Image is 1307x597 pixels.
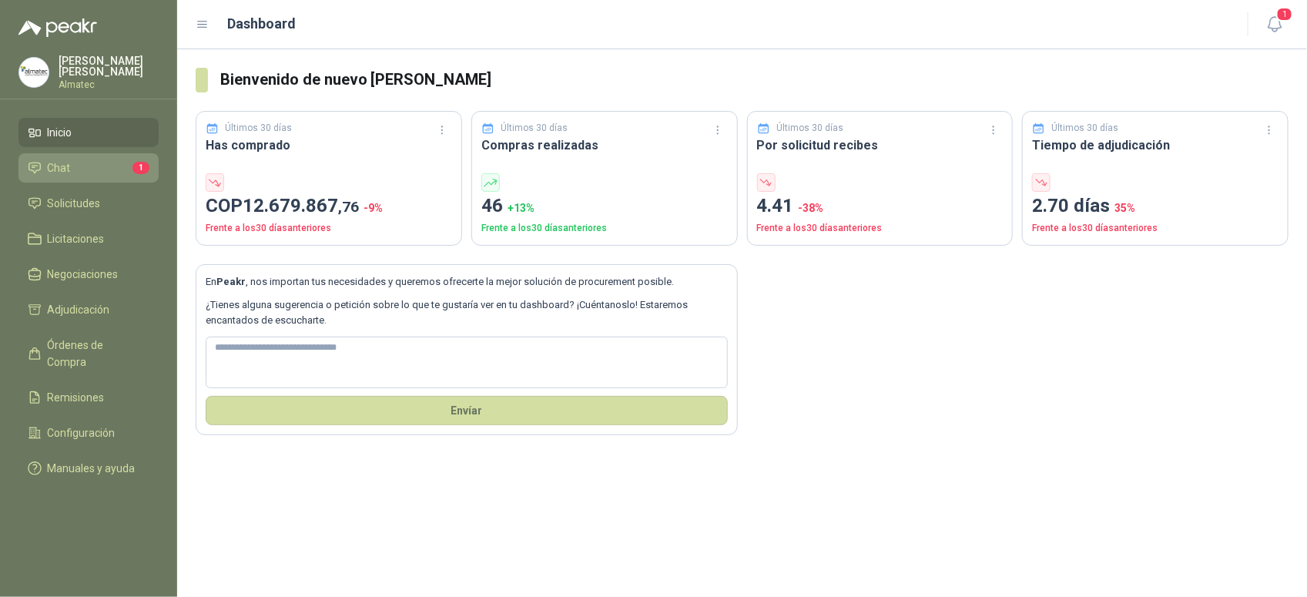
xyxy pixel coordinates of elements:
p: ¿Tienes alguna sugerencia o petición sobre lo que te gustaría ver en tu dashboard? ¡Cuéntanoslo! ... [206,297,728,329]
span: Solicitudes [48,195,101,212]
a: Solicitudes [18,189,159,218]
h3: Has comprado [206,136,452,155]
a: Licitaciones [18,224,159,253]
img: Company Logo [19,58,49,87]
a: Chat1 [18,153,159,183]
p: Frente a los 30 días anteriores [481,221,728,236]
span: Chat [48,159,71,176]
span: ,76 [338,198,359,216]
button: 1 [1261,11,1289,39]
span: -9 % [364,202,383,214]
h1: Dashboard [228,13,297,35]
span: Configuración [48,424,116,441]
p: Últimos 30 días [226,121,293,136]
p: COP [206,192,452,221]
p: [PERSON_NAME] [PERSON_NAME] [59,55,159,77]
p: 2.70 días [1032,192,1279,221]
p: Últimos 30 días [776,121,843,136]
span: 1 [132,162,149,174]
span: Inicio [48,124,72,141]
p: En , nos importan tus necesidades y queremos ofrecerte la mejor solución de procurement posible. [206,274,728,290]
span: -38 % [799,202,824,214]
h3: Compras realizadas [481,136,728,155]
span: Manuales y ayuda [48,460,136,477]
span: Adjudicación [48,301,110,318]
a: Remisiones [18,383,159,412]
h3: Por solicitud recibes [757,136,1004,155]
b: Peakr [216,276,246,287]
span: Órdenes de Compra [48,337,144,371]
h3: Bienvenido de nuevo [PERSON_NAME] [220,68,1289,92]
p: 46 [481,192,728,221]
p: Frente a los 30 días anteriores [1032,221,1279,236]
p: 4.41 [757,192,1004,221]
span: 12.679.867 [243,195,359,216]
button: Envíar [206,396,728,425]
h3: Tiempo de adjudicación [1032,136,1279,155]
a: Inicio [18,118,159,147]
p: Últimos 30 días [501,121,568,136]
a: Adjudicación [18,295,159,324]
a: Negociaciones [18,260,159,289]
p: Frente a los 30 días anteriores [206,221,452,236]
span: Licitaciones [48,230,105,247]
a: Órdenes de Compra [18,330,159,377]
span: 35 % [1114,202,1135,214]
p: Almatec [59,80,159,89]
span: + 13 % [508,202,535,214]
a: Manuales y ayuda [18,454,159,483]
span: Remisiones [48,389,105,406]
img: Logo peakr [18,18,97,37]
span: 1 [1276,7,1293,22]
p: Frente a los 30 días anteriores [757,221,1004,236]
span: Negociaciones [48,266,119,283]
p: Últimos 30 días [1052,121,1119,136]
a: Configuración [18,418,159,448]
